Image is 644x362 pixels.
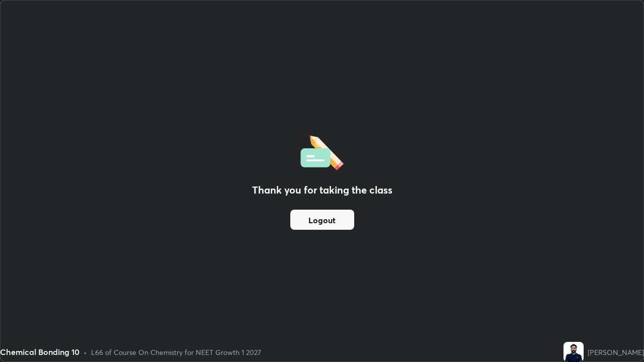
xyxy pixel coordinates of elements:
[91,347,261,357] div: L66 of Course On Chemistry for NEET Growth 1 2027
[588,347,644,357] div: [PERSON_NAME]
[252,183,392,198] h2: Thank you for taking the class
[563,342,584,362] img: 5014c1035c4d4e8d88cec611ee278880.jpg
[290,210,354,230] button: Logout
[84,347,87,357] div: •
[300,132,344,170] img: offlineFeedback.1438e8b3.svg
